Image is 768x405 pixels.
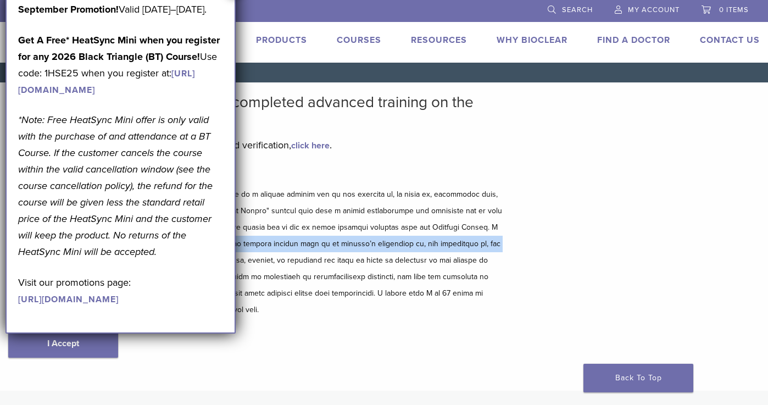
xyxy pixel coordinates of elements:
p: Visit our promotions page: [18,274,223,307]
a: [URL][DOMAIN_NAME] [18,68,195,96]
h2: Bioclear Certified Providers have completed advanced training on the Bioclear Method. [8,93,504,129]
span: My Account [628,5,680,14]
b: September Promotion! [18,3,119,15]
span: Search [562,5,593,14]
p: Valid [DATE]–[DATE]. [18,1,223,18]
strong: Get A Free* HeatSync Mini when you register for any 2026 Black Triangle (BT) Course! [18,34,220,63]
a: Products [256,35,307,46]
a: Home [4,69,28,76]
span: 0 items [719,5,749,14]
p: To learn more about the different types of training and verification, . [8,137,504,153]
a: [URL][DOMAIN_NAME] [18,294,119,305]
a: Why Bioclear [497,35,567,46]
h5: Disclaimer and Release of Liability [8,168,504,181]
a: Courses [337,35,381,46]
a: click here [291,140,330,151]
a: Resources [411,35,467,46]
a: Find A Doctor [597,35,670,46]
a: Back To Top [583,364,693,392]
a: Contact Us [700,35,760,46]
em: *Note: Free HeatSync Mini offer is only valid with the purchase of and attendance at a BT Course.... [18,114,213,258]
p: L ipsumdolor sita con adipisc eli se doeiusmod te Incididu utlaboree do m aliquae adminim ven qu ... [8,186,504,318]
a: I Accept [8,329,118,358]
p: Use code: 1HSE25 when you register at: [18,32,223,98]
